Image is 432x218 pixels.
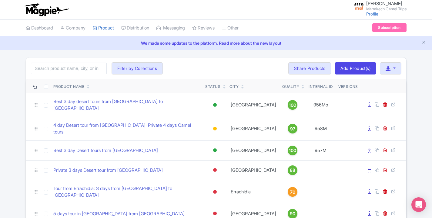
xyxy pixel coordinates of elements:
[227,140,280,160] td: [GEOGRAPHIC_DATA]
[306,93,336,117] td: 956Mo
[290,189,295,196] span: 70
[372,23,406,32] a: Subscription
[60,20,85,36] a: Company
[23,3,70,16] img: logo-ab69f6fb50320c5b225c76a69d11143b.png
[53,210,185,217] a: 5 days tour in [GEOGRAPHIC_DATA] from [GEOGRAPHIC_DATA]
[53,167,163,174] a: Private 3 days Desert tour from [GEOGRAPHIC_DATA]
[289,102,296,109] span: 100
[366,7,407,11] small: Marrakech Camel Trips
[335,62,376,74] a: Add Product(s)
[121,20,149,36] a: Distribution
[212,124,218,133] div: Building
[282,100,303,110] a: 100
[366,11,378,16] a: Profile
[350,1,407,11] a: [PERSON_NAME] Marrakech Camel Trips
[290,210,295,217] span: 90
[306,117,336,140] td: 958M
[227,93,280,117] td: [GEOGRAPHIC_DATA]
[53,147,158,154] a: Best 3 day Desert tours from [GEOGRAPHIC_DATA]
[289,147,296,154] span: 100
[212,146,218,155] div: Active
[282,124,303,133] a: 97
[282,187,303,197] a: 70
[53,122,201,136] a: 4 day Desert tour from [GEOGRAPHIC_DATA]: Private 4 days Camel tours
[282,146,303,155] a: 100
[282,84,299,89] div: Quality
[227,180,280,204] td: Errachidia
[222,20,239,36] a: Other
[336,79,360,93] th: Versions
[354,2,364,11] img: skpecjwo0uind1udobp4.png
[31,63,107,74] input: Search product name, city, or interal id
[53,84,85,89] div: Product Name
[421,39,426,46] button: Close announcement
[227,160,280,180] td: [GEOGRAPHIC_DATA]
[93,20,114,36] a: Product
[112,62,163,74] button: Filter by Collections
[306,140,336,160] td: 957M
[411,197,426,212] div: Open Intercom Messenger
[227,117,280,140] td: [GEOGRAPHIC_DATA]
[282,165,303,175] a: 88
[33,86,39,89] a: Reset sort order
[229,84,239,89] div: City
[53,98,201,112] a: Best 3 day desert tours from [GEOGRAPHIC_DATA] to [GEOGRAPHIC_DATA]
[156,20,185,36] a: Messaging
[53,185,201,199] a: Tour from Errachidia: 3 days from [GEOGRAPHIC_DATA] to [GEOGRAPHIC_DATA]
[212,209,218,218] div: Inactive
[192,20,215,36] a: Reviews
[290,126,295,132] span: 97
[306,79,336,93] th: Internal ID
[366,1,402,6] span: [PERSON_NAME]
[288,62,331,74] a: Share Products
[4,40,428,46] a: We made some updates to the platform. Read more about the new layout
[26,20,53,36] a: Dashboard
[212,166,218,175] div: Inactive
[205,84,221,89] div: Status
[212,188,218,196] div: Inactive
[290,167,295,174] span: 88
[212,101,218,109] div: Active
